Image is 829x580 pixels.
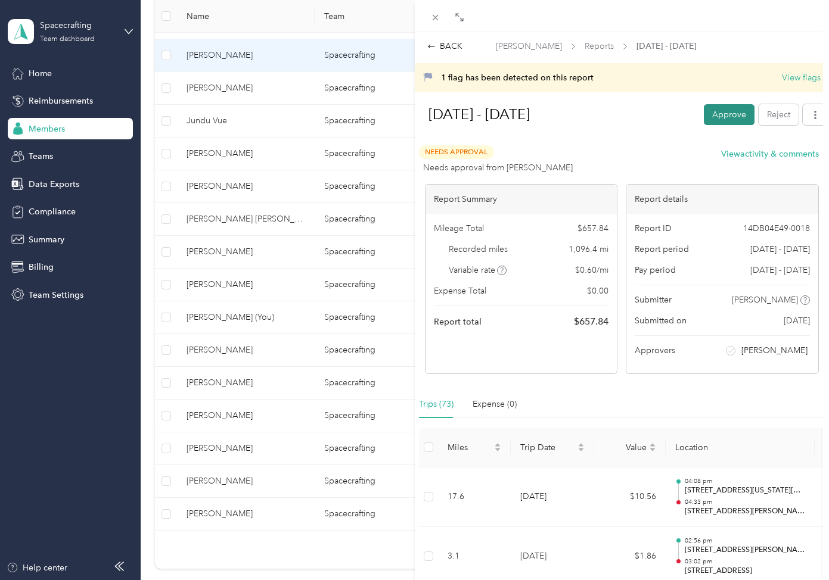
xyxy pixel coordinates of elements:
[427,40,462,52] div: BACK
[732,294,798,306] span: [PERSON_NAME]
[434,316,482,328] span: Report total
[721,148,819,160] button: Viewactivity & comments
[494,441,501,448] span: caret-up
[635,344,675,357] span: Approvers
[587,285,608,297] span: $ 0.00
[685,498,805,506] p: 04:33 pm
[511,467,594,527] td: [DATE]
[575,264,608,276] span: $ 0.60 / mi
[594,428,666,467] th: Value
[419,145,494,159] span: Needs Approval
[569,243,608,255] span: 1,096.4 mi
[574,314,608,329] span: $ 657.84
[666,428,815,467] th: Location
[423,161,573,174] span: Needs approval from [PERSON_NAME]
[449,243,508,255] span: Recorded miles
[594,467,666,527] td: $10.56
[685,545,805,556] p: [STREET_ADDRESS][PERSON_NAME]
[494,446,501,453] span: caret-down
[782,71,821,84] button: View flags
[759,104,799,125] button: Reject
[741,344,808,357] span: [PERSON_NAME]
[419,398,454,411] div: Trips (73)
[635,294,672,306] span: Submitter
[685,557,805,566] p: 03:02 pm
[434,285,486,297] span: Expense Total
[449,264,507,276] span: Variable rate
[520,442,575,453] span: Trip Date
[438,467,511,527] td: 17.6
[750,264,810,276] span: [DATE] - [DATE]
[784,314,810,327] span: [DATE]
[577,222,608,235] span: $ 657.84
[743,222,810,235] span: 14DB04E49-0018
[438,428,511,467] th: Miles
[473,398,517,411] div: Expense (0)
[604,442,647,453] span: Value
[685,506,805,517] p: [STREET_ADDRESS][PERSON_NAME][US_STATE]
[511,428,594,467] th: Trip Date
[685,566,805,576] p: [STREET_ADDRESS]
[649,446,656,453] span: caret-down
[649,441,656,448] span: caret-up
[426,185,617,214] div: Report Summary
[577,446,585,453] span: caret-down
[685,537,805,545] p: 02:56 pm
[448,442,492,453] span: Miles
[685,485,805,496] p: [STREET_ADDRESS][US_STATE][US_STATE]
[496,40,562,52] span: [PERSON_NAME]
[635,314,687,327] span: Submitted on
[637,40,696,52] span: [DATE] - [DATE]
[434,222,484,235] span: Mileage Total
[750,243,810,255] span: [DATE] - [DATE]
[762,513,829,580] iframe: Everlance-gr Chat Button Frame
[704,104,755,125] button: Approve
[441,73,594,83] span: 1 flag has been detected on this report
[577,441,585,448] span: caret-up
[626,185,818,214] div: Report details
[585,40,614,52] span: Reports
[685,477,805,485] p: 04:08 pm
[635,243,689,255] span: Report period
[635,264,676,276] span: Pay period
[635,222,672,235] span: Report ID
[416,100,696,129] h1: Aug 17 - 30, 2025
